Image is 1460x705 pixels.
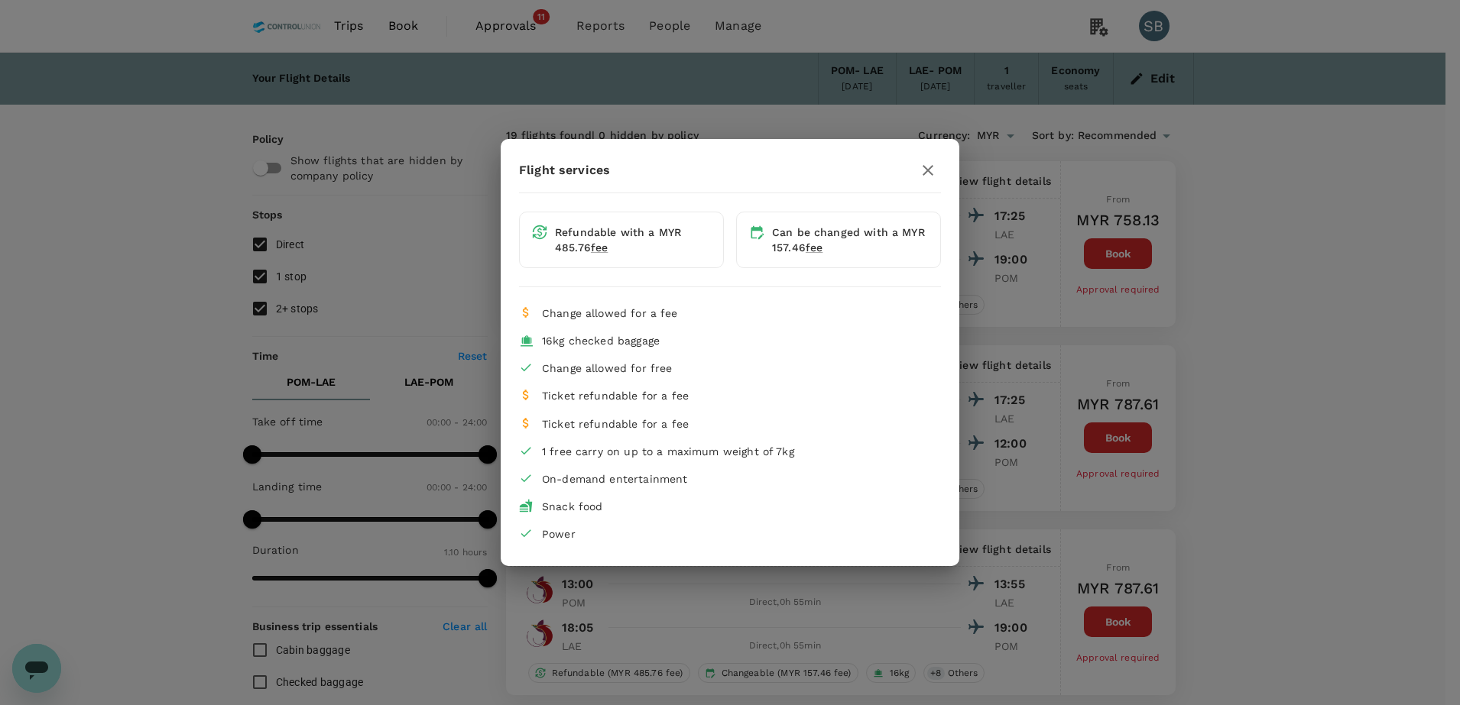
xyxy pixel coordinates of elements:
[806,241,822,254] span: fee
[542,307,678,319] span: Change allowed for a fee
[542,362,672,374] span: Change allowed for free
[542,390,689,402] span: Ticket refundable for a fee
[542,335,660,347] span: 16kg checked baggage
[542,528,576,540] span: Power
[519,161,610,179] p: Flight services
[772,225,928,255] div: Can be changed with a MYR 157.46
[542,445,794,458] span: 1 free carry on up to a maximum weight of 7kg
[542,473,687,485] span: On-demand entertainment
[591,241,608,254] span: fee
[542,500,603,513] span: Snack food
[542,418,689,430] span: Ticket refundable for a fee
[555,225,711,255] div: Refundable with a MYR 485.76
